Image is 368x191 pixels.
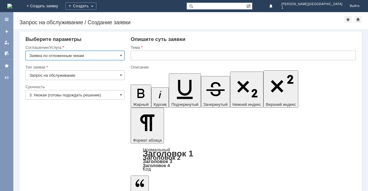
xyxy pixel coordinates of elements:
button: Нижний индекс [230,72,264,108]
a: Нормальный [143,147,170,152]
span: Подчеркнутый [171,102,198,107]
a: Создать заявку [2,27,12,36]
div: Тема [131,45,355,49]
span: Зачеркнутый [203,102,228,107]
div: Создать [65,2,96,10]
div: Описание [131,65,355,69]
a: Мои согласования [2,49,12,58]
button: Зачеркнутый [201,76,230,108]
div: Сделать домашней страницей [354,16,362,23]
a: Заголовок 2 [143,154,181,161]
button: Формат абзаца [131,108,164,143]
span: Нижний индекс [233,102,261,107]
a: Заголовок 3 [143,159,172,164]
span: [PERSON_NAME][GEOGRAPHIC_DATA] [282,2,343,6]
div: Соглашение/Услуга [25,45,123,49]
div: КЗ [2,75,12,80]
a: Заголовок 4 [143,163,170,168]
button: Курсив [151,87,169,108]
span: Верхний индекс [266,102,296,107]
span: Жирный [133,102,149,107]
div: Добавить в избранное [344,16,352,23]
span: Курсив [154,102,167,107]
a: Заголовок 1 [143,149,193,158]
div: Срочность [25,85,123,89]
span: Формат абзаца [133,138,162,142]
a: Перейти на домашнюю страницу [7,4,12,8]
div: Тип заявки [25,65,123,69]
button: Подчеркнутый [169,73,201,108]
span: Опишите суть заявки [131,36,186,42]
span: Выберите параметры [25,36,82,42]
a: КЗ [2,73,12,83]
img: logo [7,4,12,8]
button: Жирный [131,85,151,108]
a: Мои заявки [2,38,12,47]
div: Формат абзаца [131,148,356,171]
span: 1 [282,6,343,10]
button: Верхний индекс [263,70,298,108]
div: Запрос на обслуживание / Создание заявки [19,19,344,25]
span: Расширенный поиск [246,3,252,8]
a: Код [143,166,151,172]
